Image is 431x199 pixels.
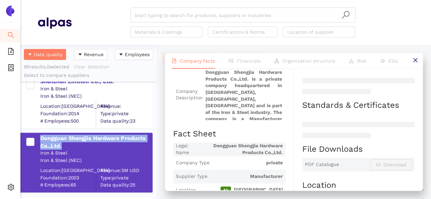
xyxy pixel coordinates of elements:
span: Type: private [100,174,152,181]
h2: File Downloads [302,144,415,155]
button: Clear Selection [73,61,114,72]
span: Legal Name [176,143,196,156]
h2: Standards & Certificates [302,100,415,111]
h2: Fact Sheet [173,128,286,140]
span: setting [7,181,14,195]
span: # Employees: 65 [40,182,96,188]
span: # Employees: 500 [40,117,96,124]
span: [GEOGRAPHIC_DATA] [199,186,283,194]
span: apartment [274,59,279,63]
span: caret-down [119,52,123,57]
span: container [7,62,14,76]
span: Data quality [34,51,62,58]
span: caret-down [28,52,32,57]
button: close [407,53,423,68]
span: Company facts [180,58,215,64]
span: search [341,11,350,19]
span: Dongguan Shengjia Hardware Products Co.,Ltd. is a private company headquartered in [GEOGRAPHIC_DA... [205,69,283,120]
span: warning [349,59,354,63]
span: Revenue [84,51,104,58]
span: Employees [125,51,150,58]
span: fund-view [229,59,233,63]
div: Dongguan Shengjia Hardware Products Co.,Ltd. [40,135,152,150]
span: Location [176,187,196,194]
span: Company Description [176,88,203,101]
span: Financials [237,58,261,64]
span: ESG [388,58,398,64]
span: Data quality: 23 [100,117,152,124]
div: Revenue: [100,103,152,110]
div: Iron & Steel [40,150,152,156]
span: search [7,29,14,43]
div: Location: [GEOGRAPHIC_DATA] [40,103,96,110]
span: file-text [172,59,176,63]
div: Location: [GEOGRAPHIC_DATA] [40,167,96,174]
button: caret-downEmployees [115,49,153,60]
div: Shenzhen Zintilon Co., Ltd. [40,78,152,85]
button: caret-downData quality [24,49,66,60]
span: Company Type [176,160,210,166]
span: caret-down [78,52,82,57]
img: Logo [5,5,16,16]
span: eye [380,59,385,63]
span: 95 results, 0 selected [24,64,69,69]
span: Data quality: 25 [100,182,152,188]
span: Dongguan Shengjia Hardware Products Co.,Ltd. [199,143,283,156]
span: Manufacturer [210,173,283,180]
span: close [413,57,418,63]
span: Risk [357,58,367,64]
button: caret-downRevenue [74,49,107,60]
span: PDF Catalogue [305,161,339,168]
div: Iron & Steel (NEC) [40,93,152,100]
h2: Location [302,180,415,191]
span: Foundation: 2003 [40,174,96,181]
div: Iron & Steel [40,85,152,92]
span: Organization structure [282,58,335,64]
span: Supplier Type [176,173,207,180]
div: Iron & Steel (NEC) [40,157,152,164]
span: Foundation: 2014 [40,110,96,117]
span: Type: private [100,110,152,117]
div: Select to compare suppliers [24,72,153,79]
span: file-add [7,46,14,59]
span: private [212,160,283,166]
span: A1 [220,186,231,194]
img: Homepage [37,14,72,31]
div: Revenue: 5M USD [100,167,152,174]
